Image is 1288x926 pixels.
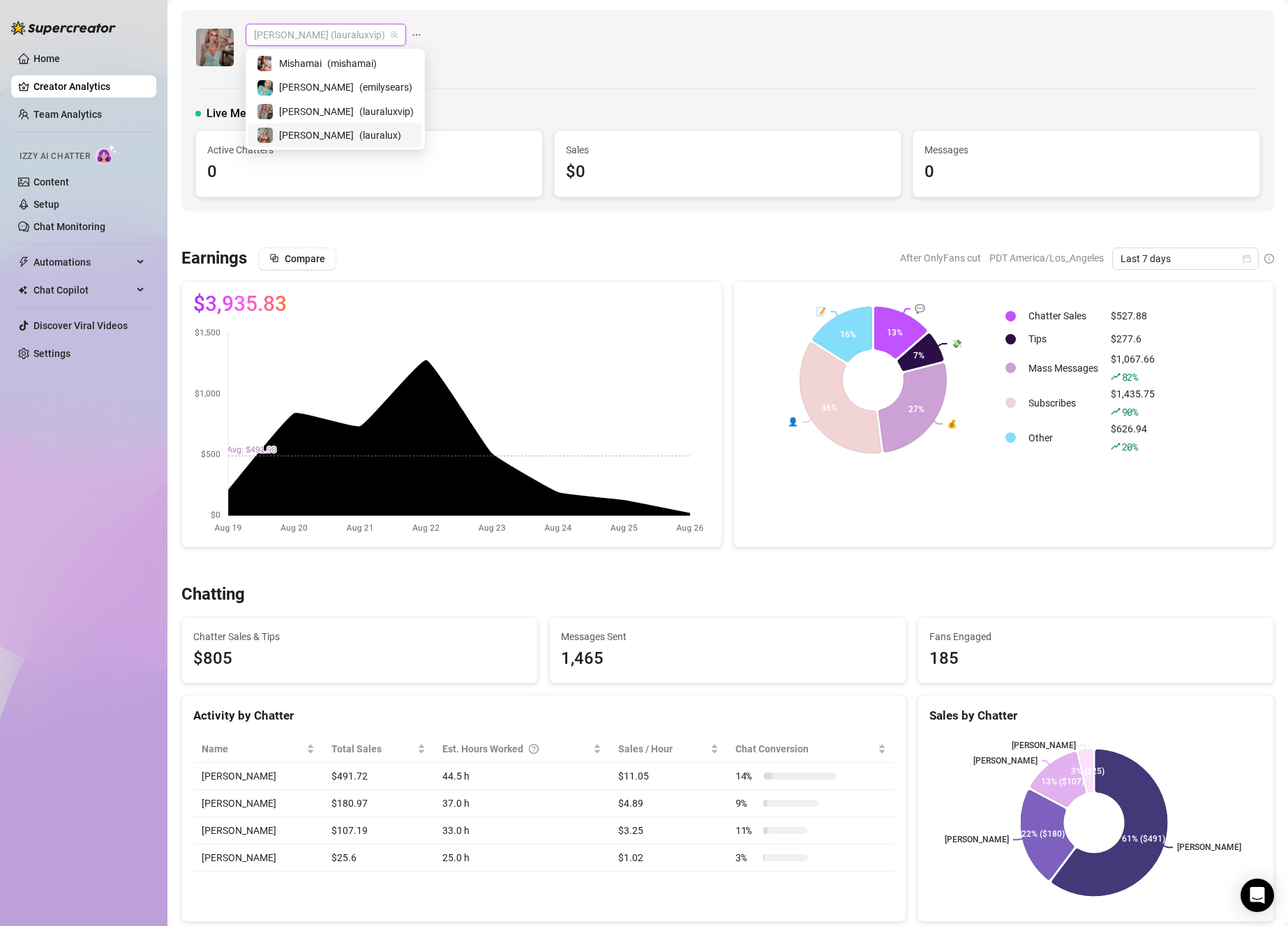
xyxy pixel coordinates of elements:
[610,844,726,872] td: $1.02
[735,823,758,838] span: 11 %
[735,741,875,757] span: Chat Conversion
[1111,372,1121,381] span: rise
[11,21,116,35] img: logo-BBDzfeDw.svg
[412,24,421,46] span: ellipsis
[33,221,105,232] a: Chat Monitoring
[193,817,323,844] td: [PERSON_NAME]
[33,320,128,331] a: Discover Viral Videos
[561,629,894,644] span: Messages Sent
[1023,328,1104,350] td: Tips
[390,31,398,39] span: team
[1243,255,1251,263] span: calendar
[900,248,981,268] span: After OnlyFans cut
[285,253,325,264] span: Compare
[1111,421,1155,455] div: $626.94
[323,790,434,817] td: $180.97
[434,844,611,872] td: 25.0 h
[1122,440,1138,453] span: 20 %
[973,756,1037,766] text: [PERSON_NAME]
[33,279,133,301] span: Chat Copilot
[257,104,273,119] img: Laura
[193,646,526,672] span: $805
[735,768,758,784] span: 14 %
[1241,879,1274,912] div: Open Intercom Messenger
[193,736,323,763] th: Name
[33,176,69,188] a: Content
[929,629,1262,644] span: Fans Engaged
[442,741,591,757] div: Est. Hours Worked
[989,248,1104,268] span: PDT America/Los_Angeles
[193,790,323,817] td: [PERSON_NAME]
[434,763,611,790] td: 44.5 h
[33,199,59,210] a: Setup
[202,741,304,757] span: Name
[434,790,611,817] td: 37.0 h
[566,159,890,185] div: $0
[279,79,354,95] span: [PERSON_NAME]
[193,293,287,315] span: $3,935.83
[327,56,377,71] span: ( mishamai )
[359,79,412,95] span: ( emilysears )
[323,736,434,763] th: Total Sales
[193,706,894,725] div: Activity by Chatter
[193,844,323,872] td: [PERSON_NAME]
[193,629,526,644] span: Chatter Sales & Tips
[258,248,336,270] button: Compare
[788,416,798,427] text: 👤
[279,104,354,119] span: [PERSON_NAME]
[323,817,434,844] td: $107.19
[952,338,962,349] text: 💸
[610,763,726,790] td: $11.05
[20,150,90,163] span: Izzy AI Chatter
[33,75,145,98] a: Creator Analytics
[1122,405,1138,418] span: 90 %
[1111,308,1155,324] div: $527.88
[269,253,279,263] span: block
[1023,305,1104,327] td: Chatter Sales
[947,418,957,428] text: 💰
[331,741,414,757] span: Total Sales
[434,817,611,844] td: 33.0 h
[1023,386,1104,420] td: Subscribes
[323,844,434,872] td: $25.6
[257,80,273,96] img: Emily
[735,850,758,865] span: 3 %
[924,142,1248,158] span: Messages
[610,736,726,763] th: Sales / Hour
[33,348,70,359] a: Settings
[359,104,414,119] span: ( lauraluxvip )
[561,646,894,672] div: 1,465
[193,763,323,790] td: [PERSON_NAME]
[929,706,1262,725] div: Sales by Chatter
[181,584,245,606] h3: Chatting
[816,306,826,317] text: 📝
[1111,386,1155,420] div: $1,435.75
[929,646,1262,672] div: 185
[610,817,726,844] td: $3.25
[96,144,117,165] img: AI Chatter
[207,105,323,122] span: Live Metrics (last hour)
[945,835,1009,844] text: [PERSON_NAME]
[359,128,401,143] span: ( lauralux )
[915,303,925,314] text: 💬
[257,128,273,143] img: Laura
[33,109,102,120] a: Team Analytics
[610,790,726,817] td: $4.89
[618,741,707,757] span: Sales / Hour
[1023,351,1104,385] td: Mass Messages
[1111,441,1121,451] span: rise
[1012,741,1076,750] text: [PERSON_NAME]
[924,159,1248,185] div: 0
[279,128,354,143] span: [PERSON_NAME]
[1111,407,1121,416] span: rise
[33,251,133,273] span: Automations
[1121,248,1250,269] span: Last 7 days
[181,248,247,270] h3: Earnings
[18,285,27,295] img: Chat Copilot
[257,56,273,71] img: Mishamai
[1023,421,1104,455] td: Other
[1122,370,1138,384] span: 82 %
[1177,843,1241,853] text: [PERSON_NAME]
[727,736,894,763] th: Chat Conversion
[18,257,29,268] span: thunderbolt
